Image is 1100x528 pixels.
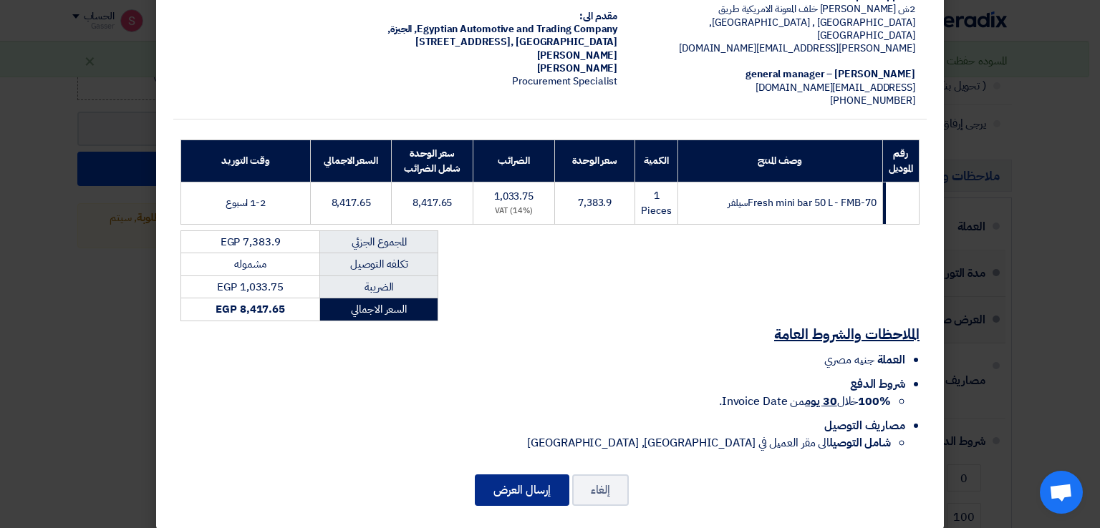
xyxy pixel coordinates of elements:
[829,434,891,451] strong: شامل التوصيل
[234,256,266,272] span: مشموله
[320,230,438,253] td: المجموع الجزئي
[719,393,891,410] span: خلال من Invoice Date.
[475,474,569,506] button: إرسال العرض
[774,323,920,345] u: الملاحظات والشروط العامة
[412,195,452,210] span: 8,417.65
[226,195,266,210] span: 1-2 اسبوع
[579,9,617,24] strong: مقدم الى:
[830,93,915,108] span: [PHONE_NUMBER]
[858,393,891,410] strong: 100%
[494,189,534,204] span: 1,033.75
[1040,471,1083,514] div: Open chat
[641,188,671,218] span: 1 Pieces
[554,140,635,182] th: سعر الوحدة
[181,230,320,253] td: EGP 7,383.9
[414,21,617,36] span: Egyptian Automotive and Trading Company,
[877,351,905,368] span: العملة
[320,275,438,298] td: الضريبة
[850,376,905,393] span: شروط الدفع
[387,21,617,62] span: الجيزة, [GEOGRAPHIC_DATA] ,[STREET_ADDRESS][PERSON_NAME]
[537,61,618,76] span: [PERSON_NAME]
[479,205,549,217] div: (14%) VAT
[756,80,915,95] span: [EMAIL_ADDRESS][DOMAIN_NAME]
[709,1,915,42] span: 2ش [PERSON_NAME] خلف المعونة الامريكية طريق [GEOGRAPHIC_DATA] , [GEOGRAPHIC_DATA], [GEOGRAPHIC_DATA]
[473,140,555,182] th: الضرائب
[578,195,612,210] span: 7,383.9
[392,140,473,182] th: سعر الوحدة شامل الضرائب
[679,41,915,56] span: [PERSON_NAME][EMAIL_ADDRESS][DOMAIN_NAME]
[512,74,617,89] span: Procurement Specialist
[320,253,438,276] td: تكلفه التوصيل
[217,279,284,295] span: EGP 1,033.75
[181,140,311,182] th: وقت التوريد
[310,140,392,182] th: السعر الاجمالي
[640,68,915,81] div: [PERSON_NAME] – general manager
[824,351,874,368] span: جنيه مصري
[805,393,836,410] u: 30 يوم
[320,298,438,321] td: السعر الاجمالي
[216,301,285,317] strong: EGP 8,417.65
[332,195,371,210] span: 8,417.65
[635,140,677,182] th: الكمية
[677,140,882,182] th: وصف المنتج
[728,195,877,210] span: Fresh mini bar 50 L - FMB-70سيلفر
[824,417,905,434] span: مصاريف التوصيل
[180,434,891,451] li: الى مقر العميل في [GEOGRAPHIC_DATA], [GEOGRAPHIC_DATA]
[882,140,919,182] th: رقم الموديل
[572,474,629,506] button: إلغاء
